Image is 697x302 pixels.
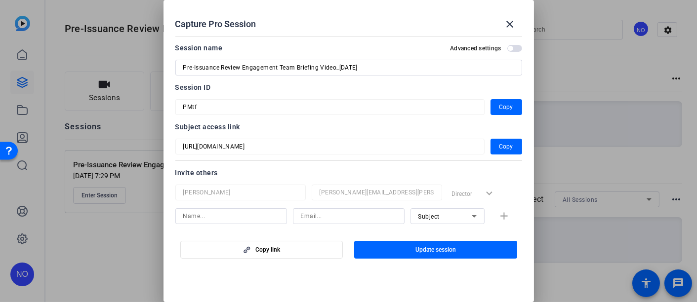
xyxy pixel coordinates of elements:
mat-icon: close [504,18,516,30]
button: Copy [491,139,522,154]
span: Subject [418,213,440,220]
span: Copy [499,141,513,152]
div: Capture Pro Session [175,12,522,36]
span: Update session [415,246,456,254]
div: Session name [175,42,223,54]
div: Subject access link [175,121,522,133]
button: Copy [491,99,522,115]
span: Copy [499,101,513,113]
input: Enter Session Name [183,62,514,74]
input: Name... [183,187,298,198]
button: Update session [354,241,517,259]
div: Invite others [175,167,522,179]
input: Email... [320,187,434,198]
h2: Advanced settings [450,44,501,52]
input: Email... [301,210,397,222]
span: Copy link [255,246,280,254]
input: Session OTP [183,101,477,113]
div: Session ID [175,81,522,93]
input: Name... [183,210,279,222]
button: Copy link [180,241,343,259]
input: Session OTP [183,141,477,152]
